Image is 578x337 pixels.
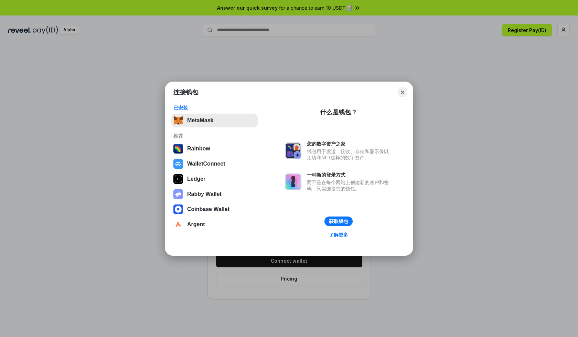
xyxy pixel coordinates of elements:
[187,191,222,197] div: Rabby Wallet
[307,141,392,147] div: 您的数字资产之家
[329,232,348,238] div: 了解更多
[173,204,183,214] img: svg+xml,%3Csvg%20width%3D%2228%22%20height%3D%2228%22%20viewBox%3D%220%200%2028%2028%22%20fill%3D...
[325,230,352,239] a: 了解更多
[171,142,258,156] button: Rainbow
[171,157,258,171] button: WalletConnect
[171,187,258,201] button: Rabby Wallet
[187,161,225,167] div: WalletConnect
[307,179,392,192] div: 而不是在每个网站上创建新的账户和密码，只需连接您的钱包。
[173,144,183,154] img: svg+xml,%3Csvg%20width%3D%22120%22%20height%3D%22120%22%20viewBox%3D%220%200%20120%20120%22%20fil...
[173,174,183,184] img: svg+xml,%3Csvg%20xmlns%3D%22http%3A%2F%2Fwww.w3.org%2F2000%2Fsvg%22%20width%3D%2228%22%20height%3...
[173,133,256,139] div: 推荐
[307,148,392,161] div: 钱包用于发送、接收、存储和显示像以太坊和NFT这样的数字资产。
[187,117,213,124] div: MetaMask
[171,114,258,127] button: MetaMask
[171,202,258,216] button: Coinbase Wallet
[187,146,210,152] div: Rainbow
[173,220,183,229] img: svg+xml,%3Csvg%20width%3D%2228%22%20height%3D%2228%22%20viewBox%3D%220%200%2028%2028%22%20fill%3D...
[171,172,258,186] button: Ledger
[398,87,407,97] button: Close
[173,105,256,111] div: 已安装
[187,176,205,182] div: Ledger
[173,88,198,96] h1: 连接钱包
[187,221,205,228] div: Argent
[285,143,301,159] img: svg+xml,%3Csvg%20xmlns%3D%22http%3A%2F%2Fwww.w3.org%2F2000%2Fsvg%22%20fill%3D%22none%22%20viewBox...
[173,116,183,125] img: svg+xml,%3Csvg%20fill%3D%22none%22%20height%3D%2233%22%20viewBox%3D%220%200%2035%2033%22%20width%...
[173,159,183,169] img: svg+xml,%3Csvg%20width%3D%2228%22%20height%3D%2228%22%20viewBox%3D%220%200%2028%2028%22%20fill%3D...
[187,206,229,212] div: Coinbase Wallet
[324,217,353,226] button: 获取钱包
[320,108,357,116] div: 什么是钱包？
[173,189,183,199] img: svg+xml,%3Csvg%20xmlns%3D%22http%3A%2F%2Fwww.w3.org%2F2000%2Fsvg%22%20fill%3D%22none%22%20viewBox...
[285,173,301,190] img: svg+xml,%3Csvg%20xmlns%3D%22http%3A%2F%2Fwww.w3.org%2F2000%2Fsvg%22%20fill%3D%22none%22%20viewBox...
[307,172,392,178] div: 一种新的登录方式
[329,218,348,224] div: 获取钱包
[171,218,258,231] button: Argent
